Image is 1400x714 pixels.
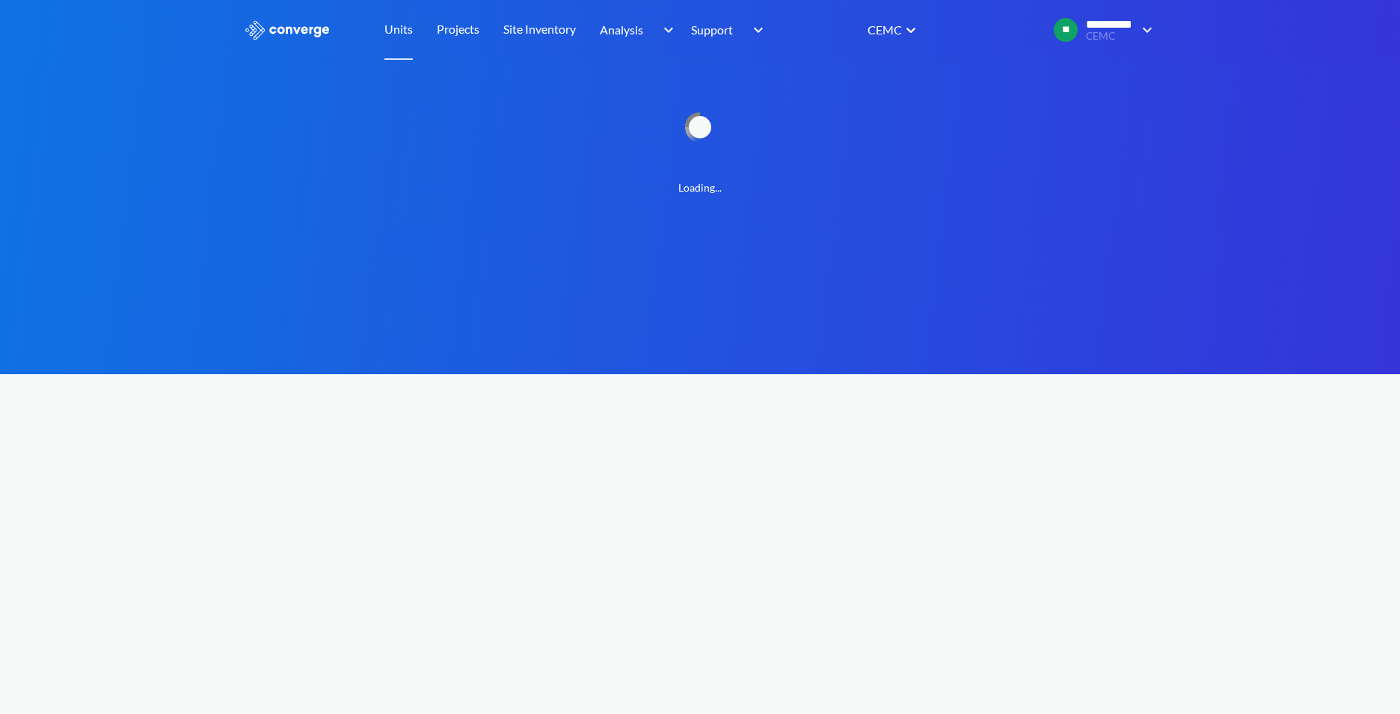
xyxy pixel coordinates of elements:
[743,21,767,39] img: downArrow.svg
[600,20,643,39] span: Analysis
[1132,21,1156,39] img: downArrow.svg
[654,21,678,39] img: downArrow.svg
[1086,31,1132,42] span: CEMC
[691,20,733,39] span: Support
[866,20,902,39] div: CEMC
[244,20,331,40] img: logo_ewhite.svg
[244,180,1156,196] span: Loading...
